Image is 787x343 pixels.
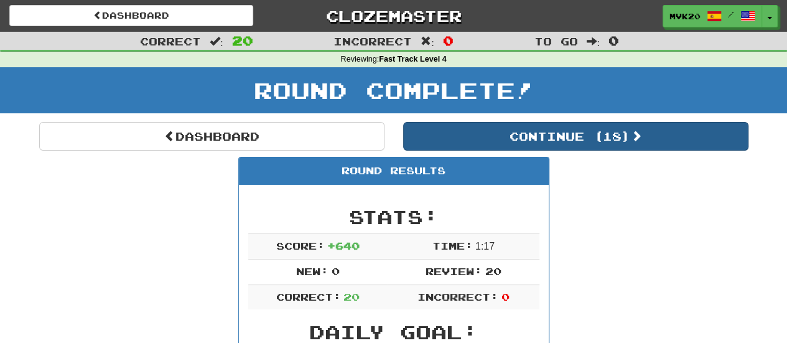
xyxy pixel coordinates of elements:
span: 0 [608,33,619,48]
span: New: [296,265,328,277]
span: Review: [426,265,482,277]
a: Dashboard [39,122,384,151]
div: Round Results [239,157,549,185]
span: + 640 [327,240,360,251]
h2: Daily Goal: [248,322,539,342]
span: Incorrect: [417,291,498,303]
span: 1 : 17 [475,241,495,251]
span: 0 [443,33,454,48]
span: Time: [432,240,472,251]
span: Incorrect [333,35,412,47]
span: Correct [140,35,201,47]
h2: Stats: [248,207,539,227]
a: mvk20 / [663,5,762,27]
span: Correct: [276,291,340,303]
span: : [421,36,434,47]
span: 20 [232,33,253,48]
h1: Round Complete! [4,78,783,103]
span: 20 [343,291,360,303]
span: 0 [331,265,339,277]
span: : [586,36,600,47]
span: To go [534,35,577,47]
button: Continue (18) [403,122,748,151]
span: : [210,36,223,47]
a: Clozemaster [272,5,516,27]
a: Dashboard [9,5,253,26]
span: Score: [276,240,324,251]
span: 20 [485,265,501,277]
strong: Fast Track Level 4 [379,55,447,63]
span: / [728,10,734,19]
span: mvk20 [669,11,701,22]
span: 0 [501,291,509,303]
